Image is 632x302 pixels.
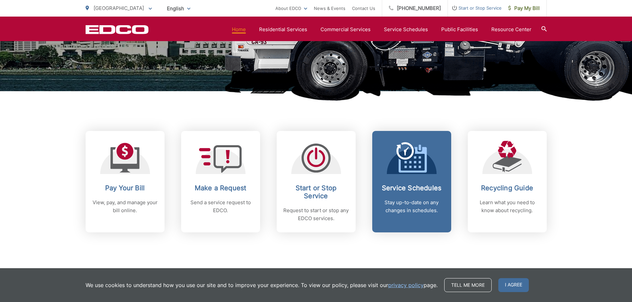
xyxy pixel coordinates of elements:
span: I agree [498,278,529,292]
p: View, pay, and manage your bill online. [92,199,158,214]
a: Service Schedules Stay up-to-date on any changes in schedules. [372,131,451,232]
a: Public Facilities [441,26,478,33]
a: Service Schedules [384,26,428,33]
a: Recycling Guide Learn what you need to know about recycling. [468,131,547,232]
a: Resource Center [491,26,531,33]
a: privacy policy [388,281,424,289]
h2: Start or Stop Service [283,184,349,200]
span: English [162,3,195,14]
span: [GEOGRAPHIC_DATA] [94,5,144,11]
a: Home [232,26,246,33]
p: Learn what you need to know about recycling. [474,199,540,214]
a: About EDCO [275,4,307,12]
p: Stay up-to-date on any changes in schedules. [379,199,445,214]
h2: Pay Your Bill [92,184,158,192]
h2: Make a Request [188,184,253,192]
span: Pay My Bill [508,4,540,12]
a: Pay Your Bill View, pay, and manage your bill online. [86,131,165,232]
h2: Recycling Guide [474,184,540,192]
h2: Service Schedules [379,184,445,192]
a: Contact Us [352,4,375,12]
a: EDCD logo. Return to the homepage. [86,25,149,34]
a: News & Events [314,4,345,12]
a: Commercial Services [320,26,371,33]
p: Request to start or stop any EDCO services. [283,207,349,222]
a: Residential Services [259,26,307,33]
a: Make a Request Send a service request to EDCO. [181,131,260,232]
a: Tell me more [444,278,492,292]
p: We use cookies to understand how you use our site and to improve your experience. To view our pol... [86,281,438,289]
p: Send a service request to EDCO. [188,199,253,214]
